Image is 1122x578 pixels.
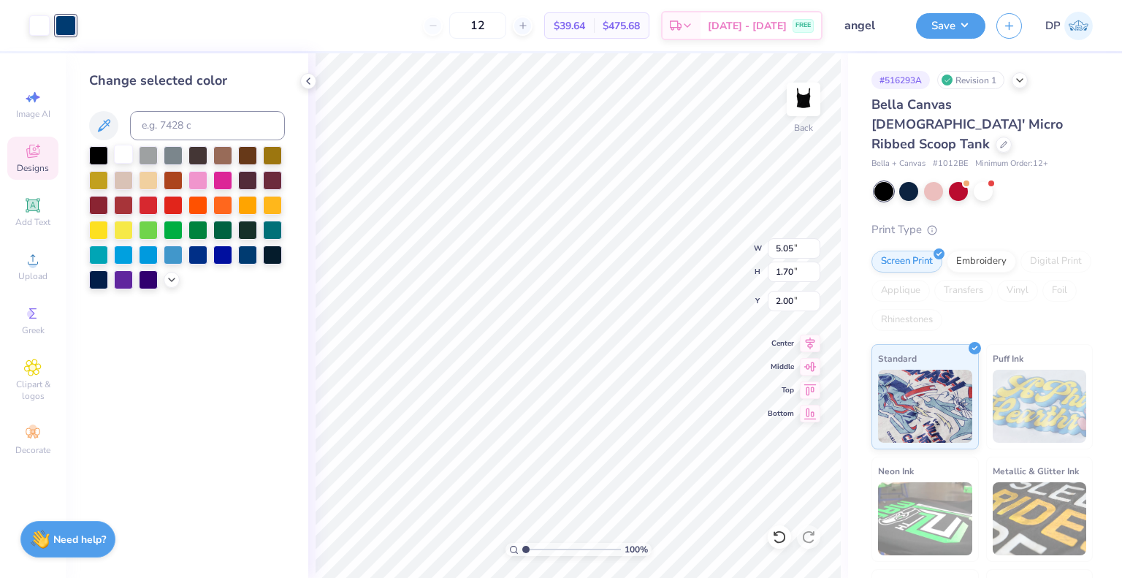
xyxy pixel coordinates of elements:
div: Digital Print [1020,251,1091,273]
div: Screen Print [871,251,942,273]
div: Print Type [871,221,1093,238]
img: Metallic & Glitter Ink [993,482,1087,555]
input: e.g. 7428 c [130,111,285,140]
div: Transfers [934,280,993,302]
span: Decorate [15,444,50,456]
img: Standard [878,370,972,443]
div: Foil [1042,280,1077,302]
span: Center [768,338,794,349]
span: Middle [768,362,794,372]
span: $39.64 [554,18,585,34]
span: 100 % [625,543,648,556]
span: # 1012BE [933,158,968,170]
span: Metallic & Glitter Ink [993,463,1079,479]
strong: Need help? [53,533,106,547]
span: Upload [18,270,47,282]
img: Deepanshu Pandey [1064,12,1093,40]
div: Revision 1 [937,71,1004,89]
span: [DATE] - [DATE] [708,18,787,34]
div: Embroidery [947,251,1016,273]
div: Rhinestones [871,309,942,331]
input: – – [449,12,506,39]
span: Bottom [768,408,794,419]
span: Minimum Order: 12 + [975,158,1048,170]
div: Vinyl [997,280,1038,302]
span: Bella + Canvas [871,158,926,170]
input: Untitled Design [833,11,905,40]
div: Change selected color [89,71,285,91]
div: Applique [871,280,930,302]
span: DP [1045,18,1061,34]
span: Add Text [15,216,50,228]
span: Puff Ink [993,351,1023,366]
img: Back [789,85,818,114]
div: # 516293A [871,71,930,89]
span: Designs [17,162,49,174]
span: $475.68 [603,18,640,34]
span: Standard [878,351,917,366]
span: Clipart & logos [7,379,58,402]
span: Greek [22,324,45,336]
button: Save [916,13,985,39]
span: Top [768,385,794,395]
div: Back [794,121,813,134]
a: DP [1045,12,1093,40]
span: Bella Canvas [DEMOGRAPHIC_DATA]' Micro Ribbed Scoop Tank [871,96,1063,153]
span: Image AI [16,108,50,120]
span: FREE [795,20,811,31]
img: Neon Ink [878,482,972,555]
span: Neon Ink [878,463,914,479]
img: Puff Ink [993,370,1087,443]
